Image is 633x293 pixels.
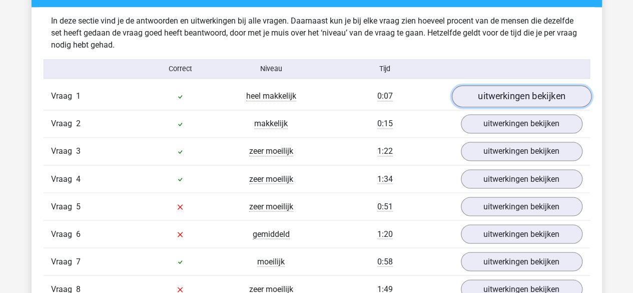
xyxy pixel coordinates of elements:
[316,64,453,74] div: Tijd
[76,201,81,211] span: 5
[76,256,81,266] span: 7
[249,201,293,211] span: zeer moeilijk
[76,174,81,183] span: 4
[51,200,76,212] span: Vraag
[377,146,393,156] span: 1:22
[226,64,317,74] div: Niveau
[253,229,290,239] span: gemiddeld
[76,91,81,101] span: 1
[377,229,393,239] span: 1:20
[51,173,76,185] span: Vraag
[377,201,393,211] span: 0:51
[451,86,591,108] a: uitwerkingen bekijken
[377,256,393,266] span: 0:58
[246,91,296,101] span: heel makkelijk
[461,169,582,188] a: uitwerkingen bekijken
[461,142,582,161] a: uitwerkingen bekijken
[44,15,590,51] div: In deze sectie vind je de antwoorden en uitwerkingen bij alle vragen. Daarnaast kun je bij elke v...
[249,146,293,156] span: zeer moeilijk
[461,252,582,271] a: uitwerkingen bekijken
[461,224,582,243] a: uitwerkingen bekijken
[257,256,285,266] span: moeilijk
[51,90,76,102] span: Vraag
[377,174,393,184] span: 1:34
[76,229,81,238] span: 6
[249,174,293,184] span: zeer moeilijk
[254,119,288,129] span: makkelijk
[461,114,582,133] a: uitwerkingen bekijken
[76,119,81,128] span: 2
[461,197,582,216] a: uitwerkingen bekijken
[135,64,226,74] div: Correct
[51,118,76,130] span: Vraag
[51,255,76,267] span: Vraag
[377,119,393,129] span: 0:15
[377,91,393,101] span: 0:07
[51,145,76,157] span: Vraag
[76,146,81,156] span: 3
[51,228,76,240] span: Vraag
